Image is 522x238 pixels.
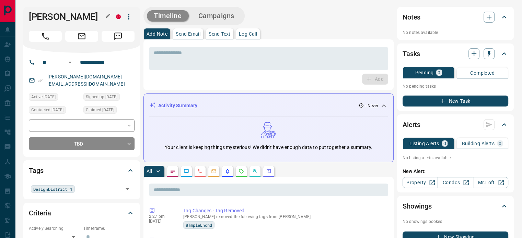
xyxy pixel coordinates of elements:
[403,155,508,161] p: No listing alerts available
[403,12,420,23] h2: Notes
[29,165,43,176] h2: Tags
[211,168,217,174] svg: Emails
[365,103,378,109] p: - Never
[192,10,241,22] button: Campaigns
[403,81,508,91] p: No pending tasks
[403,119,420,130] h2: Alerts
[147,10,189,22] button: Timeline
[147,169,152,174] p: All
[403,29,508,36] p: No notes available
[183,207,385,214] p: Tag Changes - Tag Removed
[66,58,74,66] button: Open
[403,218,508,225] p: No showings booked
[403,116,508,133] div: Alerts
[170,168,175,174] svg: Notes
[239,168,244,174] svg: Requests
[403,201,432,212] h2: Showings
[403,168,508,175] p: New Alert:
[197,168,203,174] svg: Calls
[403,9,508,25] div: Notes
[47,74,125,87] a: [PERSON_NAME][DOMAIN_NAME][EMAIL_ADDRESS][DOMAIN_NAME]
[184,168,189,174] svg: Lead Browsing Activity
[409,141,439,146] p: Listing Alerts
[29,205,135,221] div: Criteria
[31,93,56,100] span: Active [DATE]
[83,225,135,231] p: Timeframe:
[473,177,508,188] a: Mr.Loft
[123,184,132,194] button: Open
[186,222,212,228] span: 8TmpleLnchd
[65,31,98,42] span: Email
[29,106,80,116] div: Mon Nov 22 2021
[470,71,495,75] p: Completed
[183,214,385,219] p: [PERSON_NAME] removed the following tags from [PERSON_NAME]
[403,48,420,59] h2: Tasks
[38,78,43,83] svg: Email Verified
[438,177,473,188] a: Condos
[266,168,271,174] svg: Agent Actions
[403,96,508,107] button: New Task
[438,70,440,75] p: 0
[29,225,80,231] p: Actively Searching:
[86,107,114,113] span: Claimed [DATE]
[33,186,72,192] span: DesignDistrict_1
[462,141,495,146] p: Building Alerts
[29,11,106,22] h1: [PERSON_NAME]
[415,70,433,75] p: Pending
[116,14,121,19] div: property.ca
[29,162,135,179] div: Tags
[443,141,446,146] p: 0
[499,141,501,146] p: 0
[176,32,200,36] p: Send Email
[225,168,230,174] svg: Listing Alerts
[29,93,80,103] div: Mon Nov 22 2021
[83,106,135,116] div: Mon Nov 22 2021
[29,137,135,150] div: TBD
[86,93,117,100] span: Signed up [DATE]
[209,32,231,36] p: Send Text
[149,219,173,224] p: [DATE]
[31,107,63,113] span: Contacted [DATE]
[147,32,167,36] p: Add Note
[165,144,372,151] p: Your client is keeping things mysterious! We didn't have enough data to put together a summary.
[252,168,258,174] svg: Opportunities
[403,177,438,188] a: Property
[29,31,62,42] span: Call
[158,102,197,109] p: Activity Summary
[102,31,135,42] span: Message
[403,198,508,214] div: Showings
[239,32,257,36] p: Log Call
[149,99,388,112] div: Activity Summary- Never
[149,214,173,219] p: 2:27 pm
[83,93,135,103] div: Mon Nov 22 2021
[403,46,508,62] div: Tasks
[29,208,51,218] h2: Criteria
